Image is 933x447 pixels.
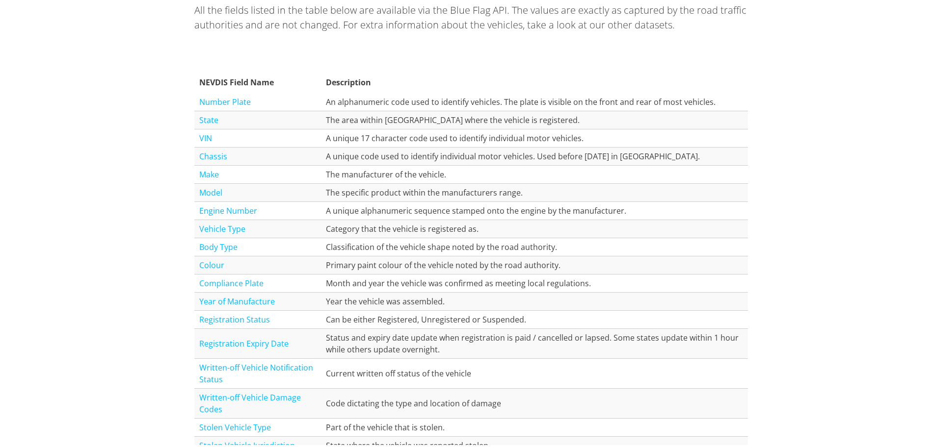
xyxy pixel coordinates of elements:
[321,127,748,145] td: A unique 17 character code used to identify individual motor vehicles.
[199,275,264,286] a: Compliance Plate
[199,112,218,123] a: State
[199,336,289,347] a: Registration Expiry Date
[199,203,257,214] a: Engine Number
[321,254,748,272] td: Primary paint colour of the vehicle noted by the road authority.
[199,130,212,141] a: VIN
[199,239,238,250] a: Body Type
[199,185,222,196] a: Model
[321,326,748,356] td: Status and expiry date update when registration is paid / cancelled or lapsed. Some states update...
[199,420,271,430] a: Stolen Vehicle Type
[321,218,748,236] td: Category that the vehicle is registered as.
[199,360,313,382] a: Written-off Vehicle Notification Status
[321,272,748,290] td: Month and year the vehicle was confirmed as meeting local regulations.
[194,69,321,91] th: NEVDIS Field Name
[199,312,270,323] a: Registration Status
[199,221,245,232] a: Vehicle Type
[321,308,748,326] td: Can be either Registered, Unregistered or Suspended.
[199,94,251,105] a: Number Plate
[321,109,748,127] td: The area within [GEOGRAPHIC_DATA] where the vehicle is registered.
[321,91,748,109] td: An alphanumeric code used to identify vehicles. The plate is visible on the front and rear of mos...
[321,386,748,416] td: Code dictating the type and location of damage
[321,236,748,254] td: Classification of the vehicle shape noted by the road authority.
[199,294,275,304] a: Year of Manufacture
[321,181,748,199] td: The specific product within the manufacturers range.
[199,257,224,268] a: Colour
[321,199,748,218] td: A unique alphanumeric sequence stamped onto the engine by the manufacturer.
[199,149,227,159] a: Chassis
[321,416,748,434] td: Part of the vehicle that is stolen.
[321,356,748,386] td: Current written off status of the vehicle
[199,167,219,177] a: Make
[321,145,748,163] td: A unique code used to identify individual motor vehicles. Used before [DATE] in [GEOGRAPHIC_DATA].
[199,390,301,412] a: Written-off Vehicle Damage Codes
[321,163,748,181] td: The manufacturer of the vehicle.
[321,290,748,308] td: Year the vehicle was assembled.
[321,69,748,91] th: Description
